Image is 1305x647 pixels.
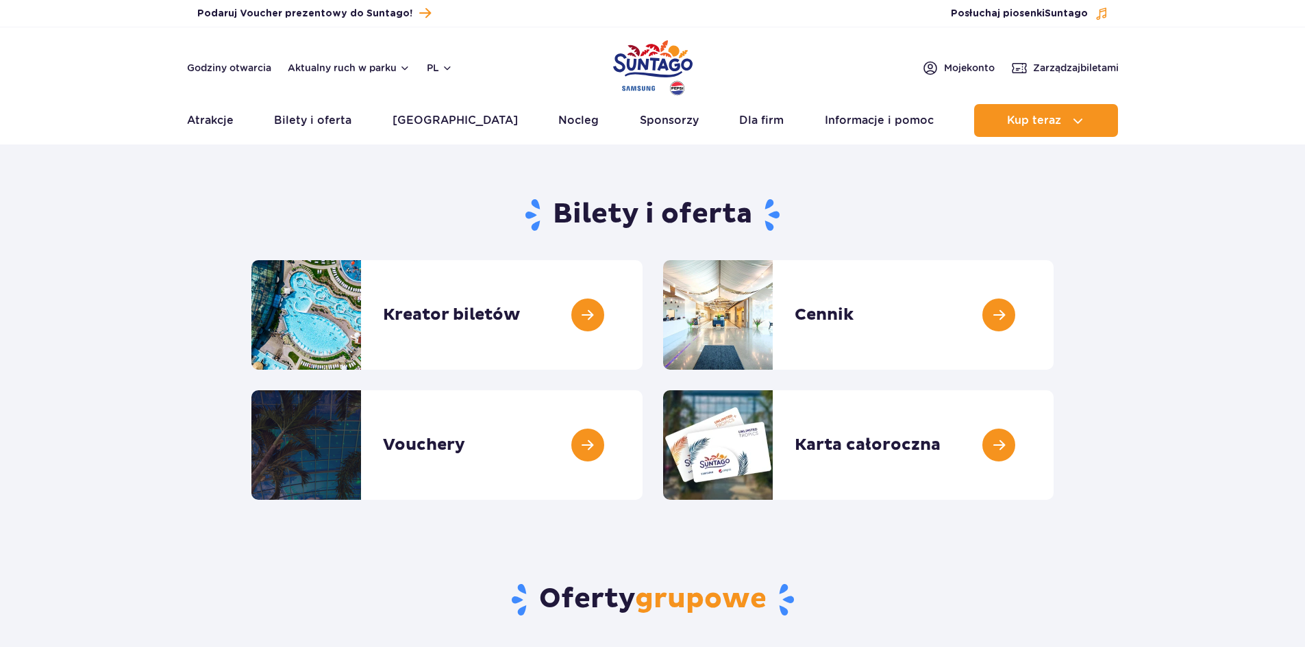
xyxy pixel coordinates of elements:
[393,104,518,137] a: [GEOGRAPHIC_DATA]
[951,7,1108,21] button: Posłuchaj piosenkiSuntago
[739,104,784,137] a: Dla firm
[635,582,767,616] span: grupowe
[1045,9,1088,18] span: Suntago
[640,104,699,137] a: Sponsorzy
[1033,61,1119,75] span: Zarządzaj biletami
[251,197,1054,233] h1: Bilety i oferta
[197,7,412,21] span: Podaruj Voucher prezentowy do Suntago!
[558,104,599,137] a: Nocleg
[825,104,934,137] a: Informacje i pomoc
[197,4,431,23] a: Podaruj Voucher prezentowy do Suntago!
[922,60,995,76] a: Mojekonto
[974,104,1118,137] button: Kup teraz
[1011,60,1119,76] a: Zarządzajbiletami
[187,104,234,137] a: Atrakcje
[951,7,1088,21] span: Posłuchaj piosenki
[944,61,995,75] span: Moje konto
[251,582,1054,618] h2: Oferty
[187,61,271,75] a: Godziny otwarcia
[427,61,453,75] button: pl
[274,104,351,137] a: Bilety i oferta
[1007,114,1061,127] span: Kup teraz
[613,34,693,97] a: Park of Poland
[288,62,410,73] button: Aktualny ruch w parku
